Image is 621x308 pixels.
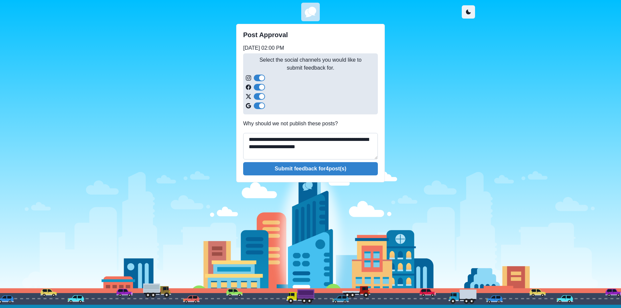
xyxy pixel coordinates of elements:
h2: Post Approval [243,31,378,39]
p: [DATE] 02:00 PM [243,44,378,52]
button: Toggle Mode [462,5,475,19]
img: u8dYElcwoIgCIIgCIIgCIIgCIIgCIIgCIIgCIIgCIIgCIIgCIIgCIIgCIIgCIIgCIKgBfgfhTKg+uHK8RYAAAAASUVORK5CYII= [303,4,318,20]
p: Why should we not publish these posts? [243,120,378,128]
button: Submit feedback for4post(s) [243,162,378,175]
p: Select the social channels you would like to submit feedback for. [246,56,375,72]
